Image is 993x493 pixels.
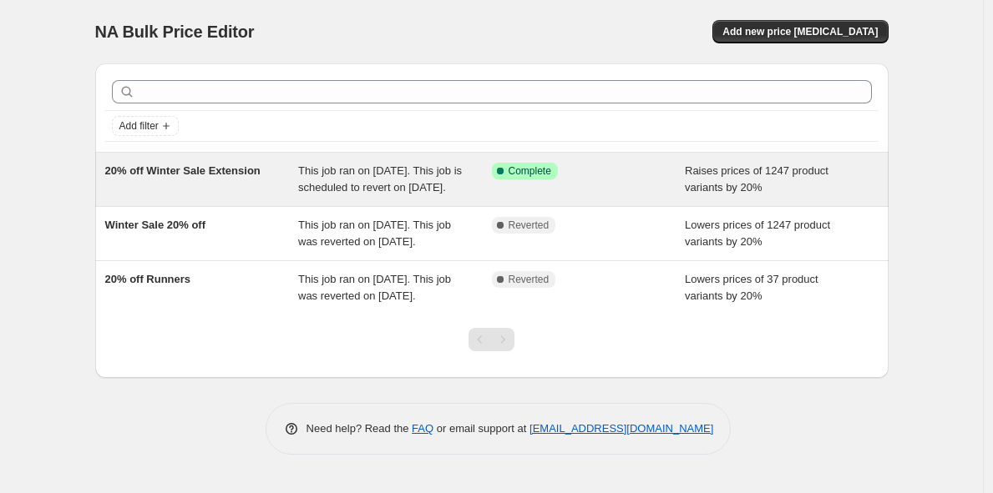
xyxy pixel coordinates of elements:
span: 20% off Winter Sale Extension [105,164,261,177]
span: 20% off Runners [105,273,191,285]
span: Need help? Read the [307,422,413,435]
button: Add filter [112,116,179,136]
span: Complete [509,164,551,178]
span: or email support at [433,422,529,435]
span: Add new price [MEDICAL_DATA] [722,25,878,38]
span: Raises prices of 1247 product variants by 20% [685,164,828,194]
button: Add new price [MEDICAL_DATA] [712,20,888,43]
span: Lowers prices of 37 product variants by 20% [685,273,818,302]
span: This job ran on [DATE]. This job is scheduled to revert on [DATE]. [298,164,462,194]
a: [EMAIL_ADDRESS][DOMAIN_NAME] [529,422,713,435]
span: Add filter [119,119,159,133]
a: FAQ [412,422,433,435]
nav: Pagination [469,328,514,351]
span: Reverted [509,219,550,232]
span: Winter Sale 20% off [105,219,206,231]
span: Reverted [509,273,550,286]
span: This job ran on [DATE]. This job was reverted on [DATE]. [298,273,451,302]
span: NA Bulk Price Editor [95,23,255,41]
span: Lowers prices of 1247 product variants by 20% [685,219,830,248]
span: This job ran on [DATE]. This job was reverted on [DATE]. [298,219,451,248]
